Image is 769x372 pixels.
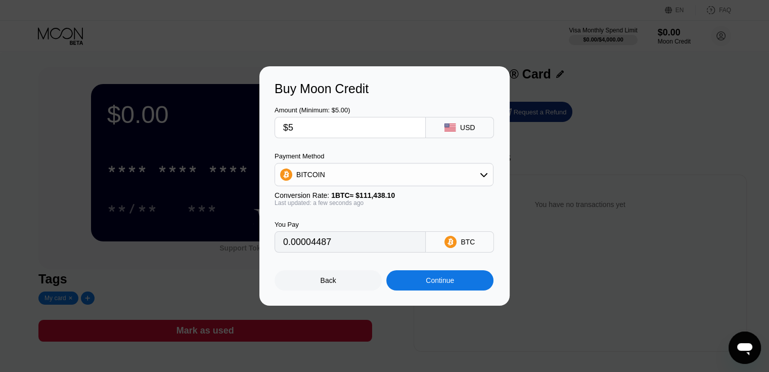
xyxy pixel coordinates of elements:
[275,106,426,114] div: Amount (Minimum: $5.00)
[275,221,426,228] div: You Pay
[275,199,493,206] div: Last updated: a few seconds ago
[275,270,382,291] div: Back
[729,332,761,364] iframe: Button to launch messaging window
[386,270,493,291] div: Continue
[275,164,493,185] div: BITCOIN
[321,276,336,284] div: Back
[283,117,417,138] input: $0.00
[296,171,325,179] div: BITCOIN
[275,191,493,199] div: Conversion Rate:
[275,152,493,160] div: Payment Method
[461,238,475,246] div: BTC
[426,276,454,284] div: Continue
[460,123,475,132] div: USD
[275,81,494,96] div: Buy Moon Credit
[331,191,395,199] span: 1 BTC ≈ $111,438.10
